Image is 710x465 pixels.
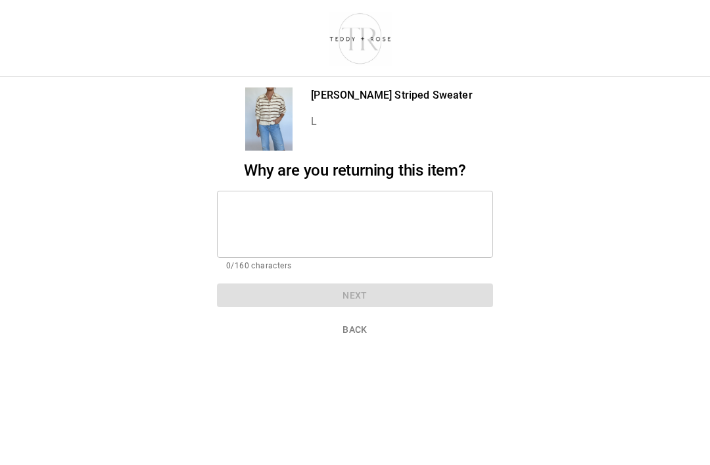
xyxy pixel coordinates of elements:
[217,161,493,180] h2: Why are you returning this item?
[217,318,493,342] button: Back
[226,260,484,273] p: 0/160 characters
[323,10,398,66] img: shop-teddyrose.myshopify.com-d93983e8-e25b-478f-b32e-9430bef33fdd
[311,114,472,130] p: L
[311,87,472,103] p: [PERSON_NAME] Striped Sweater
